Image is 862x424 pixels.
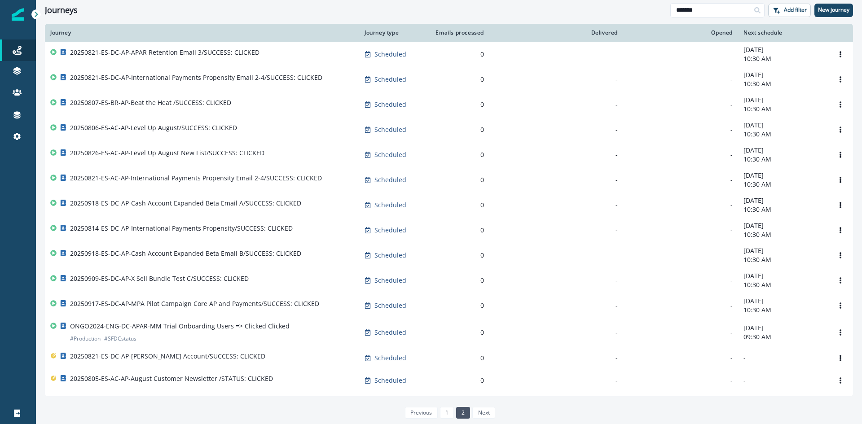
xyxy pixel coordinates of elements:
[70,174,322,183] p: 20250821-ES-AC-AP-International Payments Propensity Email 2-4/SUCCESS: CLICKED
[374,276,406,285] p: Scheduled
[833,351,848,365] button: Options
[743,45,822,54] p: [DATE]
[374,201,406,210] p: Scheduled
[432,376,484,385] div: 0
[374,226,406,235] p: Scheduled
[629,276,733,285] div: -
[784,7,807,13] p: Add filter
[814,4,853,17] button: New journey
[818,7,849,13] p: New journey
[374,328,406,337] p: Scheduled
[743,323,822,332] p: [DATE]
[432,301,484,310] div: 0
[495,354,618,363] div: -
[45,392,853,414] a: 20250805-ES-DC-SE: Pre-Churn Retention Educational Rewards /STATUS: CLICKEDScheduled0---Options
[629,328,733,337] div: -
[629,175,733,184] div: -
[495,175,618,184] div: -
[833,249,848,262] button: Options
[743,297,822,306] p: [DATE]
[374,125,406,134] p: Scheduled
[432,226,484,235] div: 0
[495,75,618,84] div: -
[495,29,618,36] div: Delivered
[495,301,618,310] div: -
[432,276,484,285] div: 0
[365,29,421,36] div: Journey type
[833,48,848,61] button: Options
[743,121,822,130] p: [DATE]
[629,150,733,159] div: -
[45,192,853,218] a: 20250918-ES-DC-AP-Cash Account Expanded Beta Email A/SUCCESS: CLICKEDScheduled0--[DATE]10:30 AMOp...
[405,407,437,419] a: Previous page
[743,146,822,155] p: [DATE]
[374,354,406,363] p: Scheduled
[629,251,733,260] div: -
[833,173,848,187] button: Options
[629,29,733,36] div: Opened
[45,67,853,92] a: 20250821-ES-DC-AP-International Payments Propensity Email 2-4/SUCCESS: CLICKEDScheduled0--[DATE]1...
[45,318,853,347] a: ONGO2024-ENG-DC-APAR-MM Trial Onboarding Users => Clicked Clicked#Production#SFDCstatusScheduled0...
[743,96,822,105] p: [DATE]
[629,75,733,84] div: -
[629,100,733,109] div: -
[743,180,822,189] p: 10:30 AM
[70,334,101,343] p: # Production
[743,246,822,255] p: [DATE]
[833,198,848,212] button: Options
[70,274,249,283] p: 20250909-ES-DC-AP-X Sell Bundle Test C/SUCCESS: CLICKED
[432,100,484,109] div: 0
[45,92,853,117] a: 20250807-ES-BR-AP-Beat the Heat /SUCCESS: CLICKEDScheduled0--[DATE]10:30 AMOptions
[374,376,406,385] p: Scheduled
[743,29,822,36] div: Next schedule
[833,223,848,237] button: Options
[432,29,484,36] div: Emails processed
[45,142,853,167] a: 20250826-ES-AC-AP-Level Up August New List/SUCCESS: CLICKEDScheduled0--[DATE]10:30 AMOptions
[743,280,822,289] p: 10:30 AM
[70,352,265,361] p: 20250821-ES-DC-AP-[PERSON_NAME] Account/SUCCESS: CLICKED
[432,251,484,260] div: 0
[374,175,406,184] p: Scheduled
[743,332,822,341] p: 09:30 AM
[432,328,484,337] div: 0
[495,125,618,134] div: -
[495,50,618,59] div: -
[70,224,293,233] p: 20250814-ES-DC-AP-International Payments Propensity/SUCCESS: CLICKED
[495,226,618,235] div: -
[629,376,733,385] div: -
[833,148,848,162] button: Options
[743,255,822,264] p: 10:30 AM
[45,268,853,293] a: 20250909-ES-DC-AP-X Sell Bundle Test C/SUCCESS: CLICKEDScheduled0--[DATE]10:30 AMOptions
[768,4,811,17] button: Add filter
[456,407,470,419] a: Page 2 is your current page
[743,196,822,205] p: [DATE]
[70,322,290,331] p: ONGO2024-ENG-DC-APAR-MM Trial Onboarding Users => Clicked Clicked
[45,369,853,392] a: 20250805-ES-AC-AP-August Customer Newsletter /STATUS: CLICKEDScheduled0---Options
[833,299,848,312] button: Options
[432,75,484,84] div: 0
[629,301,733,310] div: -
[743,79,822,88] p: 10:30 AM
[374,50,406,59] p: Scheduled
[743,376,822,385] p: -
[45,218,853,243] a: 20250814-ES-DC-AP-International Payments Propensity/SUCCESS: CLICKEDScheduled0--[DATE]10:30 AMOpt...
[50,29,354,36] div: Journey
[629,125,733,134] div: -
[374,150,406,159] p: Scheduled
[45,243,853,268] a: 20250918-ES-DC-AP-Cash Account Expanded Beta Email B/SUCCESS: CLICKEDScheduled0--[DATE]10:30 AMOp...
[495,276,618,285] div: -
[833,73,848,86] button: Options
[743,205,822,214] p: 10:30 AM
[45,167,853,192] a: 20250821-ES-AC-AP-International Payments Propensity Email 2-4/SUCCESS: CLICKEDScheduled0--[DATE]1...
[432,354,484,363] div: 0
[833,326,848,339] button: Options
[432,150,484,159] div: 0
[743,171,822,180] p: [DATE]
[495,100,618,109] div: -
[743,230,822,239] p: 10:30 AM
[403,407,495,419] ul: Pagination
[374,100,406,109] p: Scheduled
[12,8,24,21] img: Inflection
[374,251,406,260] p: Scheduled
[70,48,259,57] p: 20250821-ES-DC-AP-APAR Retention Email 3/SUCCESS: CLICKED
